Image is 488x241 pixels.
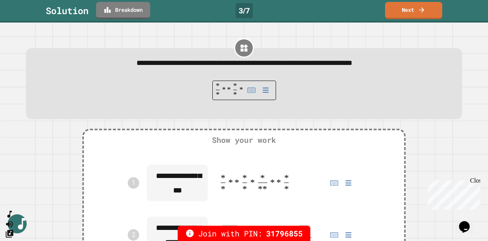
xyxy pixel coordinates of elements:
[204,126,284,153] div: Show your work
[5,229,14,238] button: Change Music
[266,228,303,239] span: 31796855
[236,3,253,18] div: 3 / 7
[456,210,480,233] iframe: chat widget
[425,177,480,210] iframe: chat widget
[5,210,14,219] button: SpeedDial basic example
[96,2,150,19] a: Breakdown
[178,226,310,241] div: Join with PIN:
[3,3,53,49] div: Chat with us now!Close
[385,2,442,19] a: Next
[128,177,139,189] a: 1
[46,4,88,18] div: Solution
[5,219,14,229] button: Mute music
